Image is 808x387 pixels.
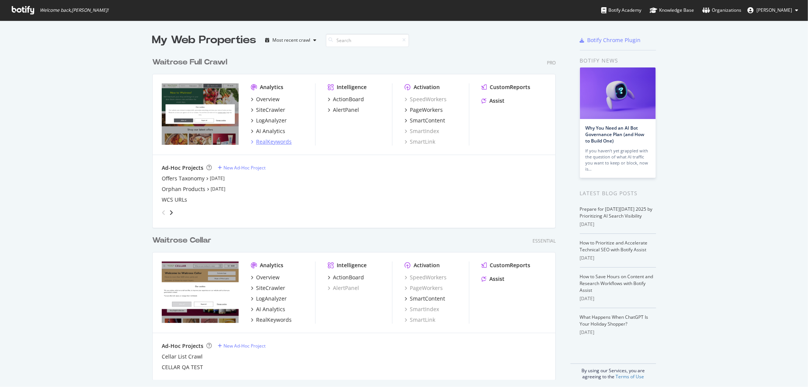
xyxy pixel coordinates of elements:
[256,96,280,103] div: Overview
[333,274,364,281] div: ActionBoard
[328,274,364,281] a: ActionBoard
[405,284,443,292] div: PageWorkers
[256,274,280,281] div: Overview
[159,207,169,219] div: angle-left
[251,127,285,135] a: AI Analytics
[211,186,225,192] a: [DATE]
[256,138,292,146] div: RealKeywords
[481,97,505,105] a: Assist
[580,221,656,228] div: [DATE]
[162,196,187,204] a: WCS URLs
[40,7,108,13] span: Welcome back, [PERSON_NAME] !
[405,306,439,313] a: SmartIndex
[410,106,443,114] div: PageWorkers
[756,7,792,13] span: Sinead Pounder
[152,57,227,68] div: Waitrose Full Crawl
[580,314,649,327] a: What Happens When ChatGPT Is Your Holiday Shopper?
[586,125,645,144] a: Why You Need an AI Bot Governance Plan (and How to Build One)
[337,262,367,269] div: Intelligence
[490,262,530,269] div: CustomReports
[580,295,656,302] div: [DATE]
[162,175,205,182] a: Offers Taxonomy
[580,206,653,219] a: Prepare for [DATE][DATE] 2025 by Prioritizing AI Search Visibility
[650,6,694,14] div: Knowledge Base
[490,83,530,91] div: CustomReports
[263,34,320,46] button: Most recent crawl
[162,262,239,323] img: waitrosecellar.com
[251,96,280,103] a: Overview
[333,106,359,114] div: AlertPanel
[260,262,283,269] div: Analytics
[580,255,656,262] div: [DATE]
[489,275,505,283] div: Assist
[333,96,364,103] div: ActionBoard
[547,60,556,66] div: Pro
[223,343,266,349] div: New Ad-Hoc Project
[580,67,656,119] img: Why You Need an AI Bot Governance Plan (and How to Build One)
[162,363,203,371] a: CELLAR QA TEST
[251,306,285,313] a: AI Analytics
[410,295,445,302] div: SmartContent
[586,148,650,172] div: If you haven’t yet grappled with the question of what AI traffic you want to keep or block, now is…
[580,240,648,253] a: How to Prioritize and Accelerate Technical SEO with Botify Assist
[580,273,653,293] a: How to Save Hours on Content and Research Workflows with Botify Assist
[616,373,644,380] a: Terms of Use
[256,284,285,292] div: SiteCrawler
[162,164,203,172] div: Ad-Hoc Projects
[218,165,266,171] a: New Ad-Hoc Project
[405,127,439,135] a: SmartIndex
[260,83,283,91] div: Analytics
[580,36,641,44] a: Botify Chrome Plugin
[580,56,656,65] div: Botify news
[326,34,409,47] input: Search
[580,189,656,197] div: Latest Blog Posts
[256,306,285,313] div: AI Analytics
[741,4,804,16] button: [PERSON_NAME]
[251,295,287,302] a: LogAnalyzer
[251,274,280,281] a: Overview
[218,343,266,349] a: New Ad-Hoc Project
[405,295,445,302] a: SmartContent
[152,235,211,246] div: Waitrose Cellar
[328,96,364,103] a: ActionBoard
[152,33,256,48] div: My Web Properties
[533,238,556,244] div: Essential
[152,235,214,246] a: Waitrose Cellar
[251,117,287,124] a: LogAnalyzer
[152,57,230,68] a: Waitrose Full Crawl
[405,106,443,114] a: PageWorkers
[588,36,641,44] div: Botify Chrome Plugin
[328,106,359,114] a: AlertPanel
[162,353,203,360] div: Cellar List Crawl
[580,329,656,336] div: [DATE]
[256,295,287,302] div: LogAnalyzer
[405,274,447,281] a: SpeedWorkers
[481,83,530,91] a: CustomReports
[223,165,266,171] div: New Ad-Hoc Project
[337,83,367,91] div: Intelligence
[162,83,239,145] img: www.waitrose.com
[414,262,440,269] div: Activation
[256,127,285,135] div: AI Analytics
[410,117,445,124] div: SmartContent
[251,138,292,146] a: RealKeywords
[601,6,641,14] div: Botify Academy
[481,275,505,283] a: Assist
[162,342,203,350] div: Ad-Hoc Projects
[210,175,225,182] a: [DATE]
[405,138,435,146] a: SmartLink
[405,117,445,124] a: SmartContent
[162,185,205,193] a: Orphan Products
[273,38,311,42] div: Most recent crawl
[251,284,285,292] a: SiteCrawler
[328,284,359,292] a: AlertPanel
